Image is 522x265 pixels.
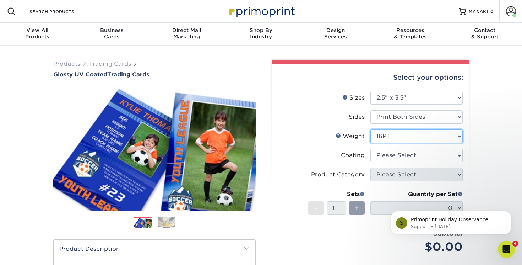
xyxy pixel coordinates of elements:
[336,132,365,141] div: Weight
[447,27,522,40] div: & Support
[53,71,256,78] a: Glossy UV CoatedTrading Cards
[224,27,298,40] div: Industry
[54,240,255,258] h2: Product Description
[341,151,365,160] div: Coating
[53,60,80,67] a: Products
[342,94,365,102] div: Sizes
[29,7,98,16] input: SEARCH PRODUCTS.....
[373,27,447,40] div: & Templates
[349,113,365,121] div: Sides
[373,23,447,46] a: Resources& Templates
[314,203,317,213] span: -
[149,23,224,46] a: Direct MailMarketing
[380,196,522,246] iframe: Intercom notifications message
[370,190,463,198] div: Quantity per Set
[512,241,518,247] span: 4
[298,23,373,46] a: DesignServices
[278,64,463,91] div: Select your options:
[75,23,149,46] a: BusinessCards
[354,203,359,213] span: +
[469,9,489,15] span: MY CART
[89,60,131,67] a: Trading Cards
[149,27,224,33] span: Direct Mail
[308,190,365,198] div: Sets
[498,241,515,258] iframe: Intercom live chat
[53,71,107,78] span: Glossy UV Coated
[53,79,256,219] img: Glossy UV Coated 01
[298,27,373,40] div: Services
[447,23,522,46] a: Contact& Support
[376,238,463,255] div: $0.00
[490,9,494,14] span: 0
[224,27,298,33] span: Shop By
[158,217,175,228] img: Trading Cards 02
[447,27,522,33] span: Contact
[373,27,447,33] span: Resources
[53,71,256,78] h1: Trading Cards
[75,27,149,40] div: Cards
[311,170,365,179] div: Product Category
[298,27,373,33] span: Design
[75,27,149,33] span: Business
[225,4,297,19] img: Primoprint
[134,217,152,229] img: Trading Cards 01
[149,27,224,40] div: Marketing
[224,23,298,46] a: Shop ByIndustry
